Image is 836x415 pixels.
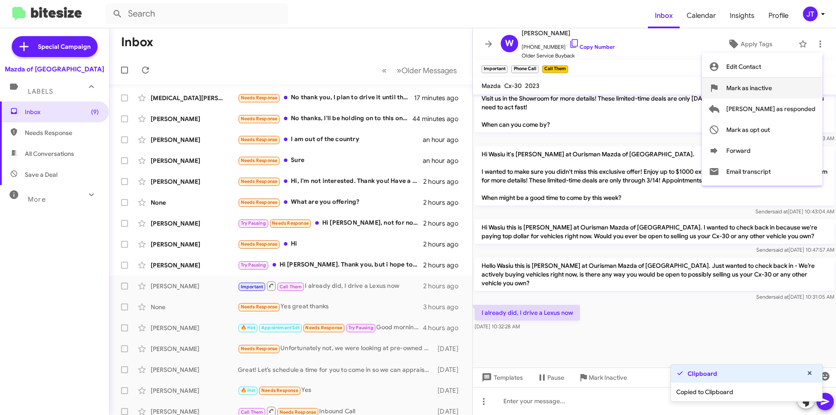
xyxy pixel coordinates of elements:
button: Forward [702,140,823,161]
strong: Clipboard [688,369,717,378]
span: [PERSON_NAME] as responded [726,98,816,119]
button: Email transcript [702,161,823,182]
span: Mark as inactive [726,78,772,98]
div: Copied to Clipboard [671,382,823,402]
span: Edit Contact [726,56,761,77]
span: Mark as opt out [726,119,770,140]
